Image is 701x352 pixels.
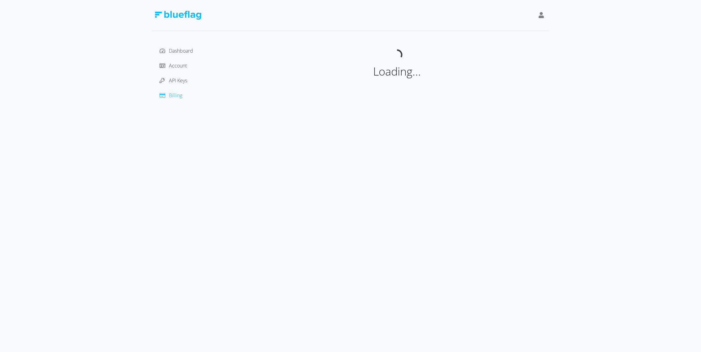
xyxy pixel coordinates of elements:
[160,77,187,84] a: API Keys
[169,92,182,99] span: Billing
[160,62,187,69] a: Account
[169,62,187,69] span: Account
[160,92,182,99] a: Billing
[169,47,193,54] span: Dashboard
[160,47,193,54] a: Dashboard
[373,64,421,79] span: Loading...
[169,77,187,84] span: API Keys
[155,11,201,20] img: Blue Flag Logo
